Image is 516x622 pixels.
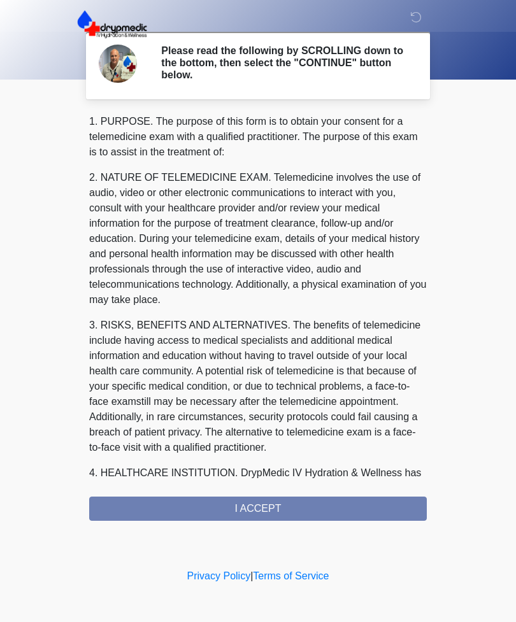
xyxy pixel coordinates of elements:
[253,570,329,581] a: Terms of Service
[187,570,251,581] a: Privacy Policy
[161,45,408,81] h2: Please read the following by SCROLLING down to the bottom, then select the "CONTINUE" button below.
[76,10,148,39] img: DrypMedic IV Hydration & Wellness Logo
[250,570,253,581] a: |
[89,465,427,527] p: 4. HEALTHCARE INSTITUTION. DrypMedic IV Hydration & Wellness has medical and non-medical technica...
[89,170,427,307] p: 2. NATURE OF TELEMEDICINE EXAM. Telemedicine involves the use of audio, video or other electronic...
[99,45,137,83] img: Agent Avatar
[89,318,427,455] p: 3. RISKS, BENEFITS AND ALTERNATIVES. The benefits of telemedicine include having access to medica...
[89,114,427,160] p: 1. PURPOSE. The purpose of this form is to obtain your consent for a telemedicine exam with a qua...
